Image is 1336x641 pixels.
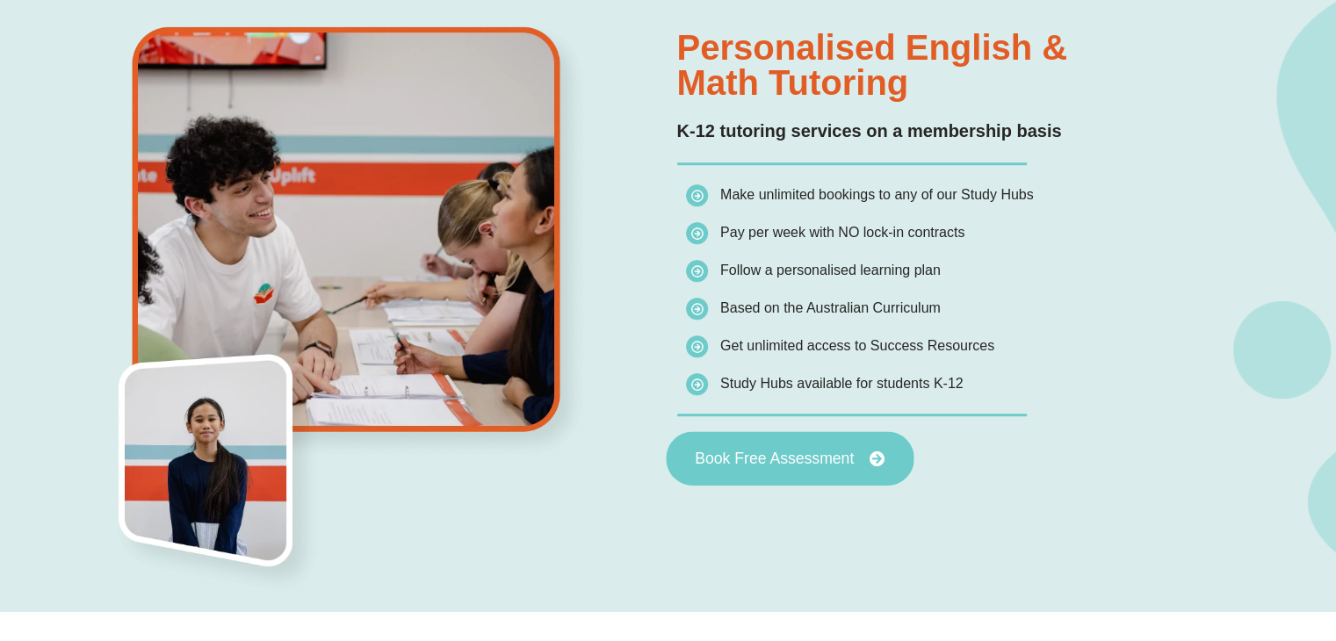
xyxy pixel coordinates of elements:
span: Pay per week with NO lock-in contracts [720,225,964,240]
span: Make unlimited bookings to any of our Study Hubs [720,187,1034,202]
span: Follow a personalised learning plan [720,263,941,277]
h2: K-12 tutoring services on a membership basis [677,118,1260,145]
iframe: Chat Widget [1044,443,1336,641]
img: icon-list.png [686,335,708,357]
span: Book Free Assessment [695,450,854,466]
span: Get unlimited access to Success Resources [720,338,994,353]
span: Study Hubs available for students K-12 [720,376,964,391]
img: icon-list.png [686,184,708,206]
img: icon-list.png [686,222,708,244]
img: icon-list.png [686,373,708,395]
a: Book Free Assessment [666,431,914,486]
h2: Personalised English & Math Tutoring [677,30,1260,100]
img: icon-list.png [686,298,708,320]
span: Based on the Australian Curriculum [720,300,941,315]
img: icon-list.png [686,260,708,282]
